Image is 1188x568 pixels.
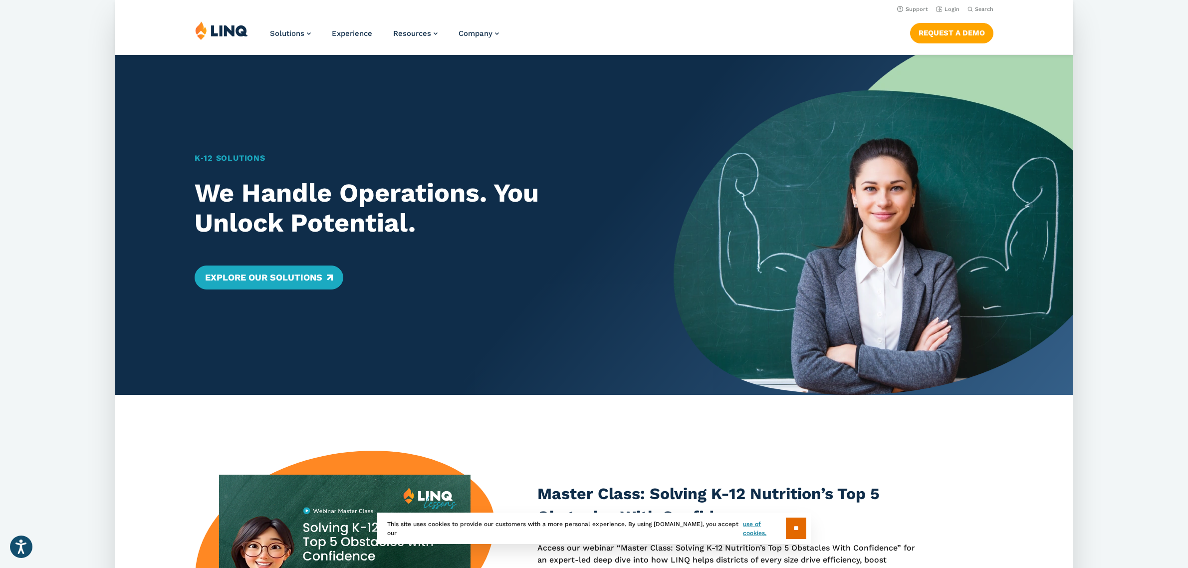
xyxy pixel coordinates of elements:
span: Search [974,6,993,12]
a: Company [459,29,499,38]
a: use of cookies. [743,520,785,538]
a: Resources [393,29,438,38]
a: Experience [332,29,372,38]
div: This site uses cookies to provide our customers with a more personal experience. By using [DOMAIN... [377,513,811,544]
span: Company [459,29,492,38]
img: Home Banner [674,55,1073,395]
nav: Primary Navigation [270,21,499,54]
a: Solutions [270,29,311,38]
nav: Button Navigation [910,21,993,43]
button: Open Search Bar [967,5,993,13]
a: Request a Demo [910,23,993,43]
a: Explore Our Solutions [195,266,343,289]
nav: Utility Navigation [115,3,1073,14]
a: Login [936,6,959,12]
span: Resources [393,29,431,38]
img: LINQ | K‑12 Software [195,21,248,40]
h3: Master Class: Solving K-12 Nutrition’s Top 5 Obstacles With Confidence [537,483,925,528]
h2: We Handle Operations. You Unlock Potential. [195,178,635,238]
span: Solutions [270,29,304,38]
h1: K‑12 Solutions [195,152,635,164]
a: Support [897,6,928,12]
